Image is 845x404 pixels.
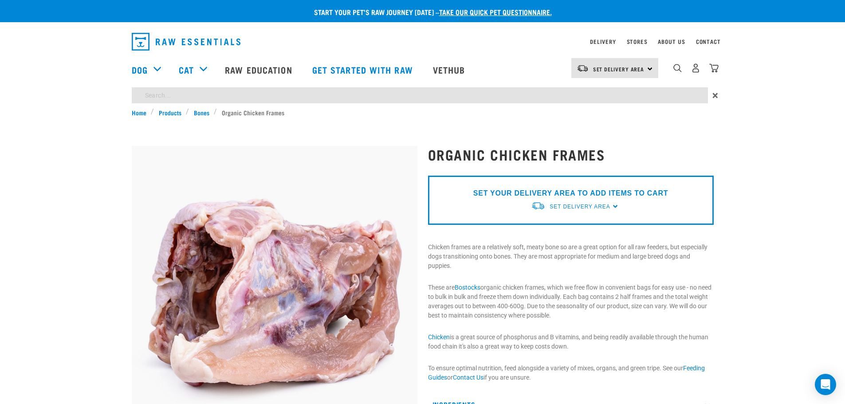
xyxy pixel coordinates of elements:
[453,374,483,381] a: Contact Us
[593,67,645,71] span: Set Delivery Area
[550,204,610,210] span: Set Delivery Area
[428,333,714,351] p: is a great source of phosphorus and B vitamins, and being readily available through the human foo...
[673,64,682,72] img: home-icon-1@2x.png
[179,63,194,76] a: Cat
[577,64,589,72] img: van-moving.png
[712,87,718,103] span: ×
[428,365,705,381] a: Feeding Guides
[428,364,714,382] p: To ensure optimal nutrition, feed alongside a variety of mixes, organs, and green tripe. See our ...
[627,40,648,43] a: Stores
[709,63,719,73] img: home-icon@2x.png
[428,243,714,271] p: Chicken frames are a relatively soft, meaty bone so are a great option for all raw feeders, but e...
[428,146,714,162] h1: Organic Chicken Frames
[125,29,721,54] nav: dropdown navigation
[216,52,303,87] a: Raw Education
[455,284,480,291] a: Bostocks
[531,201,545,211] img: van-moving.png
[439,10,552,14] a: take our quick pet questionnaire.
[132,33,240,51] img: Raw Essentials Logo
[132,108,714,117] nav: breadcrumbs
[473,188,668,199] p: SET YOUR DELIVERY AREA TO ADD ITEMS TO CART
[132,63,148,76] a: Dog
[590,40,616,43] a: Delivery
[132,108,151,117] a: Home
[303,52,424,87] a: Get started with Raw
[189,108,214,117] a: Bones
[815,374,836,395] div: Open Intercom Messenger
[154,108,186,117] a: Products
[658,40,685,43] a: About Us
[696,40,721,43] a: Contact
[428,333,450,341] a: Chicken
[428,283,714,320] p: These are organic chicken frames, which we free flow in convenient bags for easy use - no need to...
[424,52,476,87] a: Vethub
[691,63,700,73] img: user.png
[132,87,708,103] input: Search...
